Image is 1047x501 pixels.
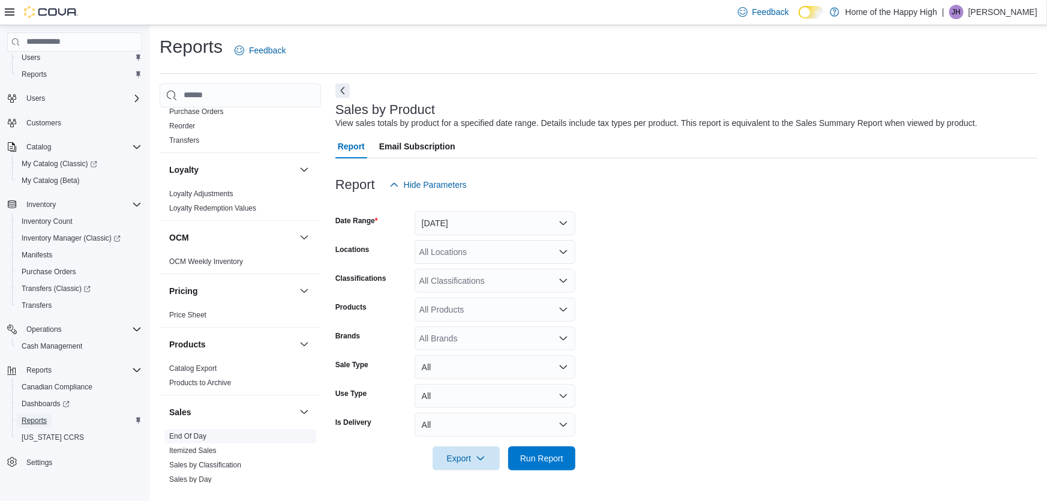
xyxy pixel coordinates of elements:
a: End Of Day [169,432,206,440]
button: Settings [2,453,146,470]
button: Loyalty [297,163,311,177]
span: Cash Management [17,339,142,353]
button: Catalog [22,140,56,154]
span: Feedback [752,6,789,18]
span: JH [952,5,961,19]
span: Inventory Count [22,217,73,226]
button: Hide Parameters [385,173,472,197]
span: Reports [17,413,142,428]
span: Settings [22,454,142,469]
button: My Catalog (Beta) [12,172,146,189]
span: Canadian Compliance [17,380,142,394]
button: Open list of options [559,305,568,314]
button: All [415,355,575,379]
a: Sales by Classification [169,461,241,469]
span: Washington CCRS [17,430,142,445]
span: Report [338,134,365,158]
span: My Catalog (Classic) [17,157,142,171]
a: Customers [22,116,66,130]
button: Canadian Compliance [12,379,146,395]
p: Home of the Happy High [845,5,937,19]
button: Inventory Count [12,213,146,230]
h1: Reports [160,35,223,59]
button: Reports [2,362,146,379]
a: Settings [22,455,57,470]
button: Inventory [22,197,61,212]
span: Feedback [249,44,286,56]
span: Canadian Compliance [22,382,92,392]
button: Catalog [2,139,146,155]
a: Reorder [169,122,195,130]
button: Reports [22,363,56,377]
span: Users [26,94,45,103]
a: [US_STATE] CCRS [17,430,89,445]
a: Sales by Day [169,475,212,484]
h3: Products [169,338,206,350]
button: Run Report [508,446,575,470]
a: Users [17,50,45,65]
a: OCM Weekly Inventory [169,257,243,266]
span: [US_STATE] CCRS [22,433,84,442]
button: Users [12,49,146,66]
button: [DATE] [415,211,575,235]
p: [PERSON_NAME] [968,5,1037,19]
span: Sales by Classification [169,460,241,470]
a: Dashboards [12,395,146,412]
a: Cash Management [17,339,87,353]
span: Inventory Manager (Classic) [22,233,121,243]
h3: Sales by Product [335,103,435,117]
a: Catalog Export [169,364,217,373]
span: Price Sheet [169,310,206,320]
a: Transfers (Classic) [12,280,146,297]
span: End Of Day [169,431,206,441]
span: Transfers [22,301,52,310]
button: [US_STATE] CCRS [12,429,146,446]
button: Export [433,446,500,470]
span: Inventory [26,200,56,209]
a: Reports [17,67,52,82]
span: Transfers [17,298,142,313]
label: Products [335,302,367,312]
span: Products to Archive [169,378,231,388]
span: Purchase Orders [22,267,76,277]
span: Users [22,53,40,62]
div: Joshua Heaton [949,5,964,19]
button: Users [22,91,50,106]
button: Cash Management [12,338,146,355]
button: Reports [12,66,146,83]
label: Sale Type [335,360,368,370]
span: Dashboards [17,397,142,411]
a: Purchase Orders [17,265,81,279]
span: Users [17,50,142,65]
a: My Catalog (Classic) [12,155,146,172]
a: Loyalty Redemption Values [169,204,256,212]
h3: Pricing [169,285,197,297]
span: Run Report [520,452,563,464]
button: Customers [2,114,146,131]
a: Dashboards [17,397,74,411]
span: Operations [22,322,142,337]
h3: Report [335,178,375,192]
a: Purchase Orders [169,107,224,116]
button: Users [2,90,146,107]
span: Catalog [22,140,142,154]
label: Is Delivery [335,418,371,427]
button: All [415,384,575,408]
h3: Loyalty [169,164,199,176]
span: Catalog [26,142,51,152]
span: Email Subscription [379,134,455,158]
a: Price Sheet [169,311,206,319]
button: Operations [22,322,67,337]
span: Reports [17,67,142,82]
span: Manifests [22,250,52,260]
a: Transfers [17,298,56,313]
span: Loyalty Adjustments [169,189,233,199]
span: Transfers [169,136,199,145]
button: Open list of options [559,247,568,257]
button: Products [169,338,295,350]
span: Reports [22,416,47,425]
button: Sales [297,405,311,419]
span: Inventory [22,197,142,212]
